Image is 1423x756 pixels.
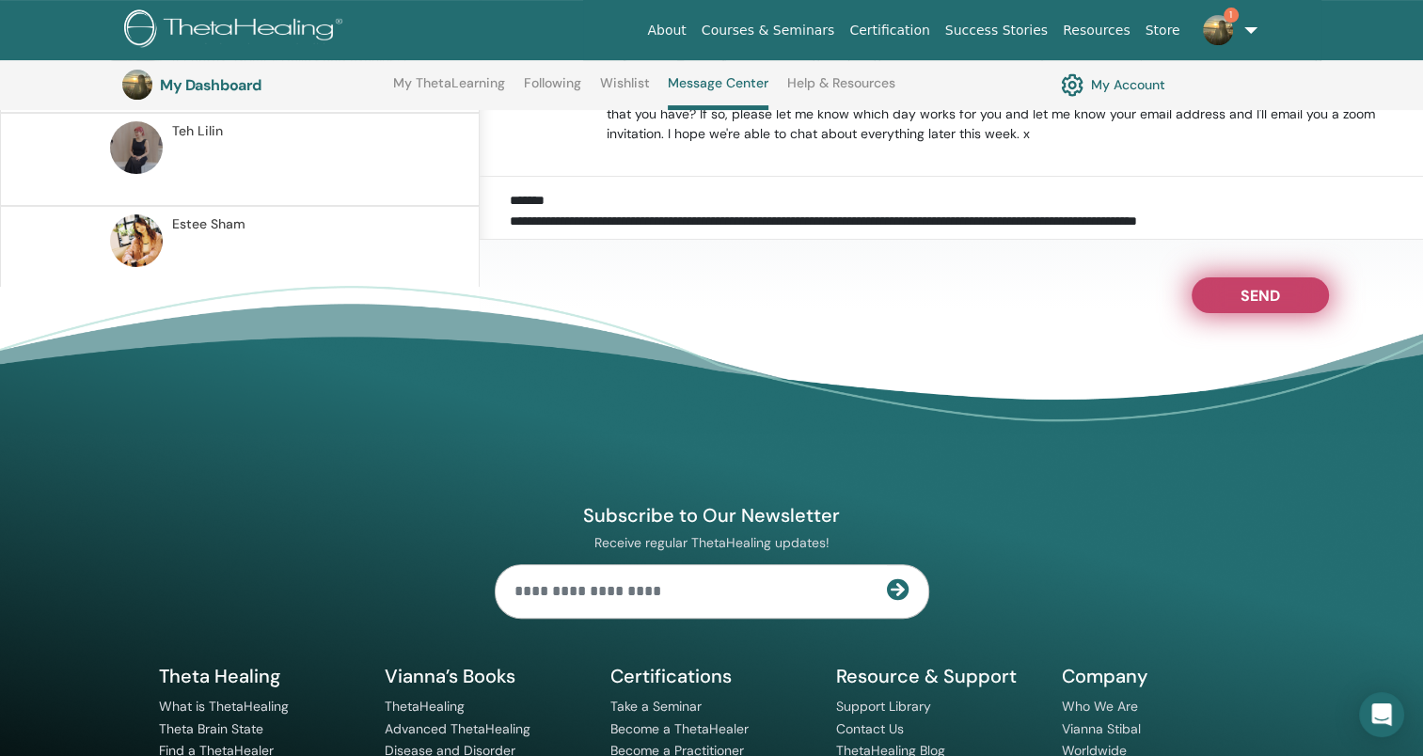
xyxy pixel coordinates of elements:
h5: Company [1062,664,1265,688]
img: default.jpg [1203,15,1233,45]
a: Success Stories [938,13,1055,48]
img: default.jpg [122,70,152,100]
img: cog.svg [1061,69,1083,101]
a: ThetaHealing [385,698,465,715]
span: Teh Lilin [172,121,223,141]
h4: Subscribe to Our Newsletter [495,503,929,528]
a: Become a ThetaHealer [610,720,749,737]
a: Resources [1055,13,1138,48]
a: Courses & Seminars [694,13,843,48]
a: Message Center [668,75,768,110]
a: Vianna Stibal [1062,720,1141,737]
h5: Vianna’s Books [385,664,588,688]
a: Who We Are [1062,698,1138,715]
span: Estee Sham [172,214,245,234]
h5: Theta Healing [159,664,362,688]
img: default.jpg [110,214,163,267]
span: 1 [1224,8,1239,23]
h5: Certifications [610,664,814,688]
a: What is ThetaHealing [159,698,289,715]
a: Help & Resources [787,75,895,105]
a: Theta Brain State [159,720,263,737]
a: About [640,13,693,48]
a: Advanced ThetaHealing [385,720,530,737]
a: Support Library [836,698,931,715]
a: Take a Seminar [610,698,702,715]
img: logo.png [124,9,349,52]
a: My ThetaLearning [393,75,505,105]
a: Store [1138,13,1188,48]
button: Send [1192,277,1329,313]
p: Receive regular ThetaHealing updates! [495,534,929,551]
a: Wishlist [600,75,650,105]
a: Following [524,75,581,105]
h3: My Dashboard [160,76,348,94]
img: default.jpg [110,121,163,174]
span: Send [1241,286,1280,299]
a: My Account [1061,69,1165,101]
a: Contact Us [836,720,904,737]
h5: Resource & Support [836,664,1039,688]
div: Open Intercom Messenger [1359,692,1404,737]
a: Certification [842,13,937,48]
